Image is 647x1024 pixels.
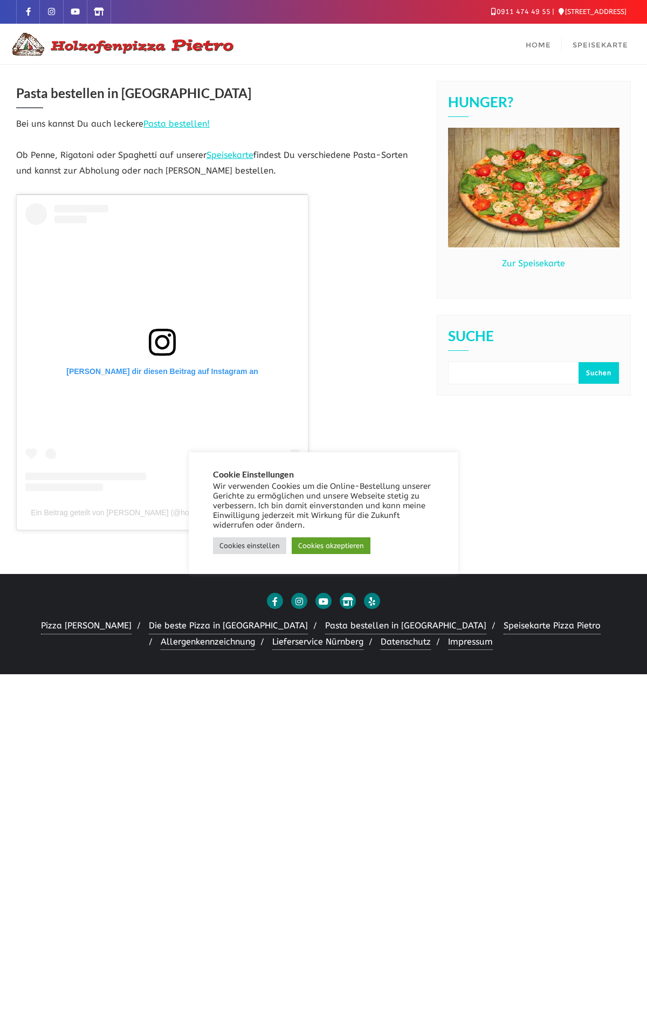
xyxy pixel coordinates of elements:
a: Zur Speisekarte [502,258,565,268]
a: Impressum [448,634,493,651]
span: Speisekarte [573,40,628,49]
a: Cookies akzeptieren [292,537,370,554]
a: Datenschutz [381,634,431,651]
a: Speisekarte Pizza Pietro [504,618,601,634]
a: Speisekarte [562,24,639,64]
button: Suchen [579,362,619,384]
h2: Suche [448,329,620,351]
a: Ein Beitrag geteilt von [PERSON_NAME] (@holzofenpizza.[PERSON_NAME]) [31,508,293,517]
a: [STREET_ADDRESS] [559,8,627,16]
a: Pizza [PERSON_NAME] [41,618,132,634]
h5: Cookie Einstellungen [213,469,434,479]
span: Home [526,40,551,49]
h3: Pasta bestellen in [GEOGRAPHIC_DATA] [16,81,421,108]
a: Lieferservice Nürnberg [272,634,363,651]
div: Wir verwenden Cookies um die Online-Bestellung unserer Gerichte zu ermöglichen und unsere Webseit... [213,482,434,530]
a: 0911 474 49 55 [491,8,550,16]
img: Logo [8,31,235,57]
a: Home [515,24,562,64]
a: Cookies einstellen [213,537,286,554]
a: Die beste Pizza in [GEOGRAPHIC_DATA] [149,618,308,634]
a: Pasta bestellen in [GEOGRAPHIC_DATA] [325,618,486,634]
a: Speisekarte [207,150,253,160]
a: Pasta bestellen! [143,119,210,129]
div: Bei uns kannst Du auch leckere Ob Penne, Rigatoni oder Spaghetti auf unserer findest Du verschied... [16,81,421,546]
a: [PERSON_NAME] dir diesen Beitrag auf Instagram an [25,203,299,491]
h2: Hunger? [448,95,620,117]
a: Allergenkennzeichnung [161,634,255,651]
div: [PERSON_NAME] dir diesen Beitrag auf Instagram an [25,366,299,376]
